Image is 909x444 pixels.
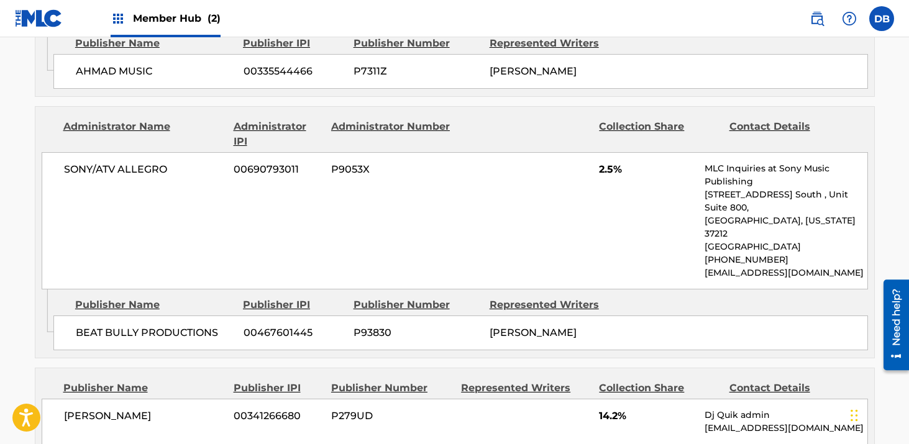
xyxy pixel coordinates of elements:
[490,297,616,312] div: Represented Writers
[64,409,225,424] span: [PERSON_NAME]
[705,409,867,422] p: Dj Quik admin
[490,36,616,51] div: Represented Writers
[599,162,695,177] span: 2.5%
[705,240,867,253] p: [GEOGRAPHIC_DATA]
[729,381,850,396] div: Contact Details
[234,409,322,424] span: 00341266680
[490,327,577,338] span: [PERSON_NAME]
[705,253,867,266] p: [PHONE_NUMBER]
[705,214,867,240] p: [GEOGRAPHIC_DATA], [US_STATE] 37212
[15,9,63,27] img: MLC Logo
[354,36,480,51] div: Publisher Number
[76,64,234,79] span: AHMAD MUSIC
[874,275,909,375] iframe: Resource Center
[705,422,867,435] p: [EMAIL_ADDRESS][DOMAIN_NAME]
[331,162,452,177] span: P9053X
[354,297,480,312] div: Publisher Number
[599,409,695,424] span: 14.2%
[847,384,909,444] iframe: Chat Widget
[729,119,850,149] div: Contact Details
[63,119,224,149] div: Administrator Name
[331,409,452,424] span: P279UD
[810,11,824,26] img: search
[705,162,867,188] p: MLC Inquiries at Sony Music Publishing
[63,381,224,396] div: Publisher Name
[234,162,322,177] span: 00690793011
[243,36,344,51] div: Publisher IPI
[851,397,858,434] div: Drag
[331,119,452,149] div: Administrator Number
[705,266,867,279] p: [EMAIL_ADDRESS][DOMAIN_NAME]
[111,11,126,26] img: Top Rightsholders
[64,162,225,177] span: SONY/ATV ALLEGRO
[244,325,344,340] span: 00467601445
[869,6,894,31] div: User Menu
[842,11,857,26] img: help
[76,325,234,340] span: BEAT BULLY PRODUCTIONS
[133,11,221,25] span: Member Hub
[354,325,480,340] span: P93830
[243,297,344,312] div: Publisher IPI
[599,381,719,396] div: Collection Share
[837,6,862,31] div: Help
[599,119,719,149] div: Collection Share
[244,64,344,79] span: 00335544466
[805,6,829,31] a: Public Search
[331,381,452,396] div: Publisher Number
[490,65,577,77] span: [PERSON_NAME]
[234,381,322,396] div: Publisher IPI
[705,188,867,214] p: [STREET_ADDRESS] South , Unit Suite 800,
[234,119,322,149] div: Administrator IPI
[75,36,234,51] div: Publisher Name
[75,297,234,312] div: Publisher Name
[208,12,221,24] span: (2)
[354,64,480,79] span: P7311Z
[461,381,590,396] div: Represented Writers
